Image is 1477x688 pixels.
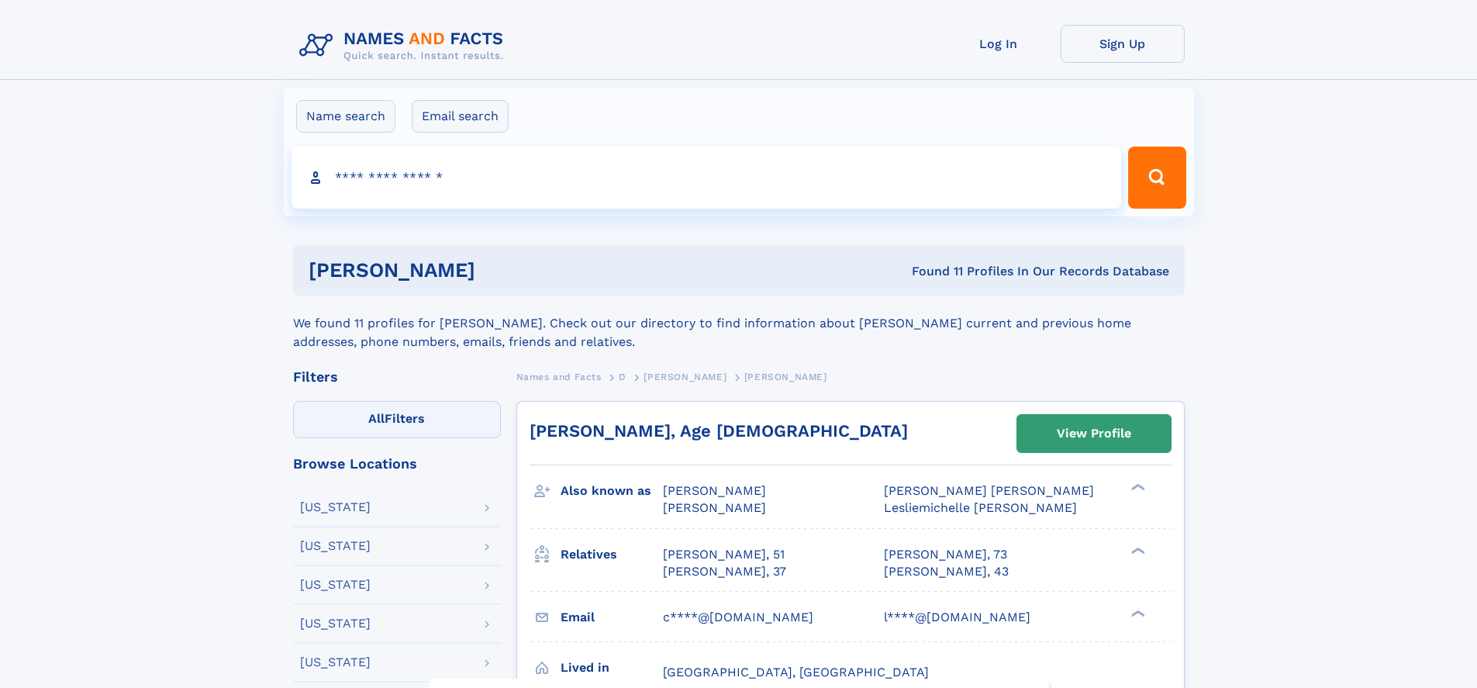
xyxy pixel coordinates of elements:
span: Lesliemichelle [PERSON_NAME] [884,500,1077,515]
div: Filters [293,370,501,384]
div: [US_STATE] [300,579,371,591]
label: Name search [296,100,395,133]
div: ❯ [1127,482,1146,493]
div: [US_STATE] [300,656,371,669]
div: [US_STATE] [300,540,371,552]
a: View Profile [1017,415,1171,452]
a: D [619,367,626,386]
h3: Lived in [561,655,663,681]
button: Search Button [1128,147,1185,209]
a: [PERSON_NAME], 73 [884,546,1007,563]
a: [PERSON_NAME], 51 [663,546,785,563]
label: Email search [412,100,509,133]
span: [PERSON_NAME] [644,372,726,382]
span: [GEOGRAPHIC_DATA], [GEOGRAPHIC_DATA] [663,665,929,679]
a: Names and Facts [516,367,602,386]
img: Logo Names and Facts [293,25,516,67]
div: ❯ [1127,608,1146,618]
div: View Profile [1057,416,1131,451]
a: [PERSON_NAME], Age [DEMOGRAPHIC_DATA] [530,421,908,441]
label: Filters [293,401,501,438]
div: Found 11 Profiles In Our Records Database [693,263,1169,280]
span: D [619,372,626,382]
span: [PERSON_NAME] [PERSON_NAME] [884,483,1094,498]
h3: Also known as [561,478,663,504]
a: Sign Up [1061,25,1185,63]
a: [PERSON_NAME], 43 [884,563,1009,580]
div: Browse Locations [293,457,501,471]
div: ❯ [1127,545,1146,555]
a: Log In [937,25,1061,63]
a: [PERSON_NAME] [644,367,726,386]
h3: Relatives [561,541,663,568]
span: [PERSON_NAME] [663,500,766,515]
h1: [PERSON_NAME] [309,261,694,280]
span: [PERSON_NAME] [744,372,827,382]
div: We found 11 profiles for [PERSON_NAME]. Check out our directory to find information about [PERSON... [293,296,1185,351]
h3: Email [561,604,663,631]
a: [PERSON_NAME], 37 [663,563,786,580]
span: [PERSON_NAME] [663,483,766,498]
div: [US_STATE] [300,617,371,630]
input: search input [292,147,1122,209]
span: All [368,411,385,426]
div: [US_STATE] [300,501,371,513]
